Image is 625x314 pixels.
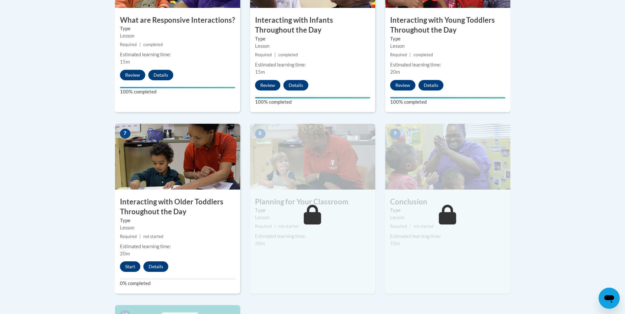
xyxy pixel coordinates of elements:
[250,124,375,190] img: Course Image
[255,214,370,221] div: Lesson
[255,207,370,214] label: Type
[413,224,434,229] span: not started
[390,69,400,75] span: 20m
[255,129,266,139] span: 8
[255,69,265,75] span: 15m
[390,52,407,57] span: Required
[139,234,141,239] span: |
[148,70,173,80] button: Details
[390,98,505,106] label: 100% completed
[255,98,370,106] label: 100% completed
[390,224,407,229] span: Required
[120,70,145,80] button: Review
[413,52,433,57] span: completed
[115,15,240,25] h3: What are Responsive Interactions?
[250,15,375,36] h3: Interacting with Infants Throughout the Day
[120,88,235,95] label: 100% completed
[255,97,370,98] div: Your progress
[115,124,240,190] img: Course Image
[390,42,505,50] div: Lesson
[143,234,163,239] span: not started
[390,233,505,240] div: Estimated learning time:
[385,197,510,207] h3: Conclusion
[120,224,235,231] div: Lesson
[255,35,370,42] label: Type
[390,35,505,42] label: Type
[255,52,272,57] span: Required
[390,61,505,68] div: Estimated learning time:
[255,61,370,68] div: Estimated learning time:
[120,280,235,287] label: 0% completed
[250,197,375,207] h3: Planning for Your Classroom
[120,25,235,32] label: Type
[390,129,401,139] span: 9
[120,87,235,88] div: Your progress
[255,241,265,246] span: 20m
[385,124,510,190] img: Course Image
[120,51,235,58] div: Estimated learning time:
[255,42,370,50] div: Lesson
[139,42,141,47] span: |
[418,80,443,91] button: Details
[278,224,298,229] span: not started
[255,233,370,240] div: Estimated learning time:
[120,234,137,239] span: Required
[283,80,308,91] button: Details
[390,80,415,91] button: Review
[255,80,280,91] button: Review
[143,261,168,272] button: Details
[390,97,505,98] div: Your progress
[410,52,411,57] span: |
[278,52,298,57] span: completed
[410,224,411,229] span: |
[120,261,140,272] button: Start
[390,241,400,246] span: 10m
[385,15,510,36] h3: Interacting with Young Toddlers Throughout the Day
[120,42,137,47] span: Required
[274,224,276,229] span: |
[120,217,235,224] label: Type
[120,129,130,139] span: 7
[120,32,235,39] div: Lesson
[143,42,163,47] span: completed
[115,197,240,217] h3: Interacting with Older Toddlers Throughout the Day
[599,288,620,309] iframe: Button to launch messaging window
[120,59,130,65] span: 15m
[120,251,130,256] span: 20m
[274,52,276,57] span: |
[255,224,272,229] span: Required
[120,243,235,250] div: Estimated learning time:
[390,214,505,221] div: Lesson
[390,207,505,214] label: Type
